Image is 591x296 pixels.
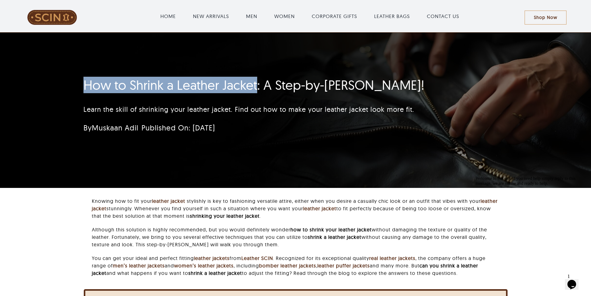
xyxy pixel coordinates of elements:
[308,234,361,240] strong: shrink a leather jacket
[95,6,525,26] nav: Main Menu
[246,12,257,20] a: MEN
[374,12,410,20] a: LEATHER BAGS
[190,213,260,219] strong: shrinking your leather jacket
[193,12,229,20] a: NEW ARRIVALS
[259,262,316,269] a: bomber leather jackets
[534,15,557,20] span: Shop Now
[473,174,585,268] iframe: chat widget
[427,12,459,20] a: CONTACT US
[188,270,242,276] strong: shrink a leather jacket
[241,255,273,261] a: Leather SCIN
[317,262,370,269] a: leather puffer jackets
[274,12,295,20] a: WOMEN
[113,262,165,269] a: men’s leather jackets
[2,2,102,12] span: Welcome to our site, if you need help simply reply to this message, we are online and ready to help.
[565,271,585,290] iframe: chat widget
[83,123,138,132] span: By
[194,255,230,261] a: leather jackets
[92,254,499,277] p: You can get your ideal and perfect fitting from . Recognized for its exceptional quality , the co...
[160,12,176,20] a: HOME
[312,12,357,20] a: CORPORATE GIFTS
[303,205,336,212] a: leather jacket
[525,11,566,25] a: Shop Now
[92,197,499,220] p: Knowing how to fit your stylishly is key to fashioning versatile attire, either when you desire a...
[92,123,138,132] a: Muskaan Adil
[83,104,434,115] p: Learn the skill of shrinking your leather jacket. Find out how to make your leather jacket look m...
[92,226,499,248] p: Although this solution is highly recommended, but you would definitely wonder without damaging th...
[174,262,234,269] a: women’s leather jackets
[141,123,215,132] span: Published On: [DATE]
[83,77,434,93] h1: How to Shrink a Leather Jacket: A Step-by-[PERSON_NAME]!
[290,226,372,233] strong: how to shrink your leather jacket
[369,255,415,261] a: real leather jackets
[152,198,185,204] a: leather jacket
[2,2,114,12] div: Welcome to our site, if you need help simply reply to this message, we are online and ready to help.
